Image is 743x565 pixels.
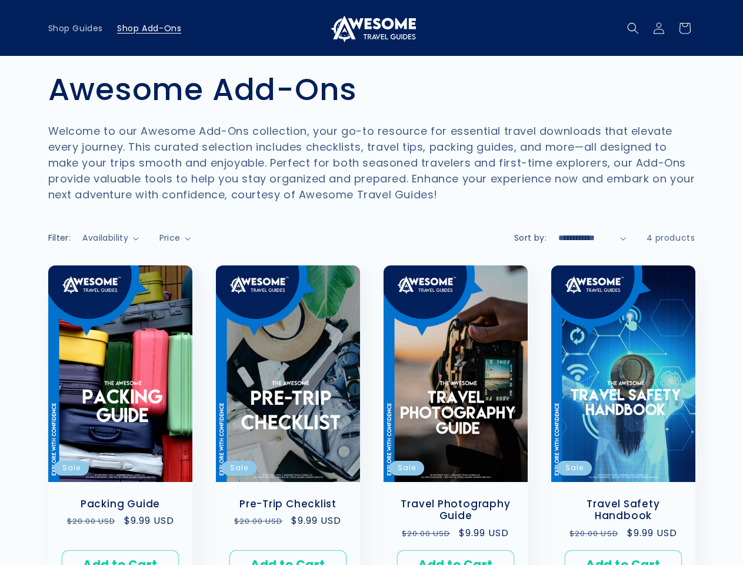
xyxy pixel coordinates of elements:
summary: Price [159,232,191,244]
label: Sort by: [514,232,547,244]
p: Welcome to our Awesome Add-Ons collection, your go-to resource for essential travel downloads tha... [48,123,695,202]
a: Shop Guides [41,16,111,41]
span: Shop Add-Ons [117,23,181,34]
h1: Awesome Add-Ons [48,71,695,108]
span: Availability [82,232,128,244]
a: Pre-Trip Checklist [228,498,348,510]
span: Price [159,232,181,244]
span: Shop Guides [48,23,104,34]
img: Awesome Travel Guides [328,14,416,42]
summary: Availability (0 selected) [82,232,138,244]
a: Travel Safety Handbook [563,498,684,523]
a: Awesome Travel Guides [323,9,420,46]
a: Packing Guide [60,498,181,510]
h2: Filter: [48,232,71,244]
span: 4 products [647,232,695,244]
summary: Search [620,15,646,41]
a: Shop Add-Ons [110,16,188,41]
a: Travel Photography Guide [395,498,516,523]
